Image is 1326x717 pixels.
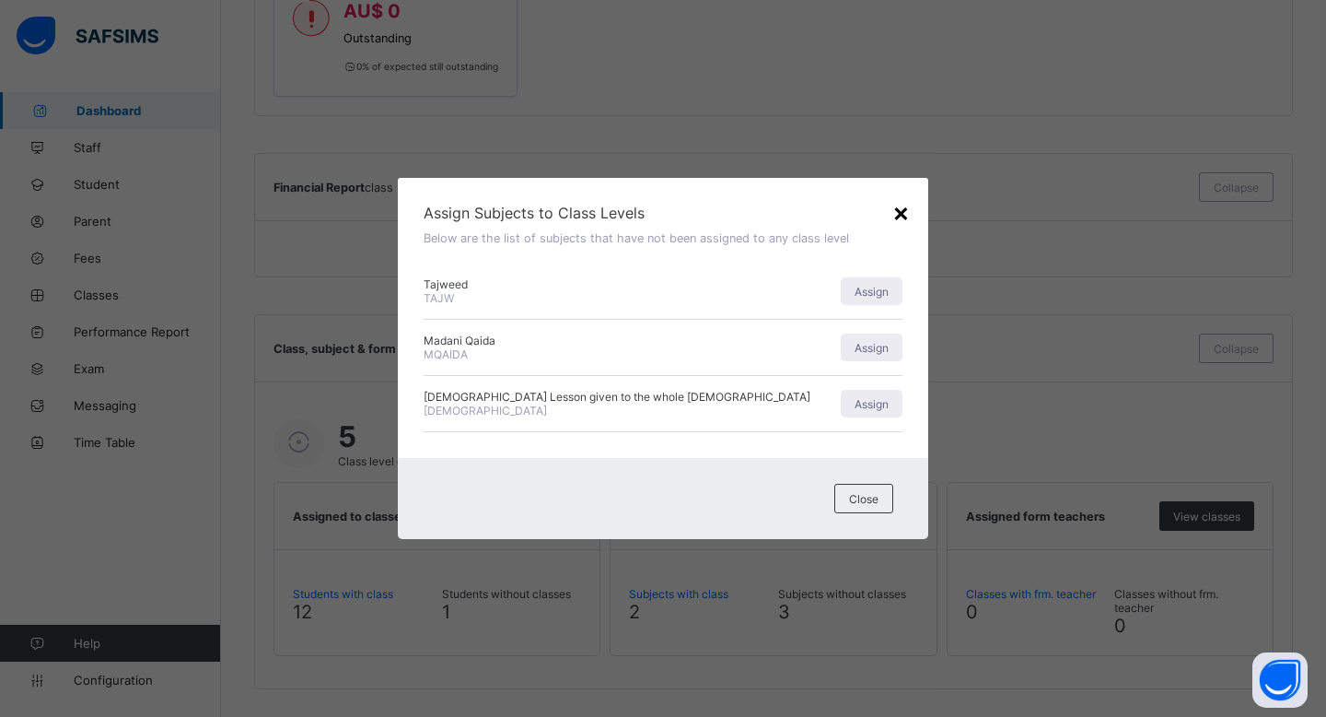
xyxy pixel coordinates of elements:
span: MQAIDA [424,347,468,361]
span: TAJW [424,291,454,305]
div: × [892,196,910,228]
span: Close [849,492,878,506]
span: [DEMOGRAPHIC_DATA] [424,404,547,417]
span: Assign [855,397,889,411]
span: Tajweed [424,277,468,291]
span: Below are the list of subjects that have not been assigned to any class level [424,231,849,245]
button: Open asap [1252,652,1308,708]
span: Assign Subjects to Class Levels [424,204,902,222]
span: Madani Qaida [424,334,495,347]
span: [DEMOGRAPHIC_DATA] Lesson given to the whole [DEMOGRAPHIC_DATA] [424,390,810,404]
span: Assign [855,285,889,299]
span: Assign [855,341,889,355]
